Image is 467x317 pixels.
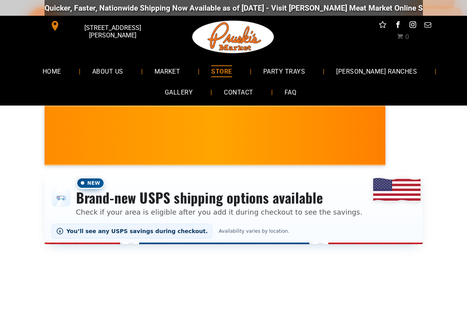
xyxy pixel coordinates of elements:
[45,172,423,245] div: Shipping options announcement
[407,20,418,32] a: instagram
[273,82,308,103] a: FAQ
[212,82,265,103] a: CONTACT
[216,228,292,234] span: Availability varies by location.
[45,20,165,32] a: [STREET_ADDRESS][PERSON_NAME]
[76,189,363,206] h3: Brand-new USPS shipping options available
[61,20,163,43] span: [STREET_ADDRESS][PERSON_NAME]
[199,61,244,82] a: STORE
[251,61,317,82] a: PARTY TRAYS
[31,61,73,82] a: HOME
[76,177,105,189] span: New
[191,16,276,58] img: Pruski-s+Market+HQ+Logo2-1920w.png
[143,61,192,82] a: MARKET
[67,228,208,234] span: You’ll see any USPS savings during checkout.
[422,20,433,32] a: email
[405,33,409,41] span: 0
[153,82,205,103] a: GALLERY
[393,20,403,32] a: facebook
[378,20,388,32] a: Social network
[324,61,429,82] a: [PERSON_NAME] RANCHES
[76,207,363,217] p: Check if your area is eligible after you add it during checkout to see the savings.
[80,61,135,82] a: ABOUT US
